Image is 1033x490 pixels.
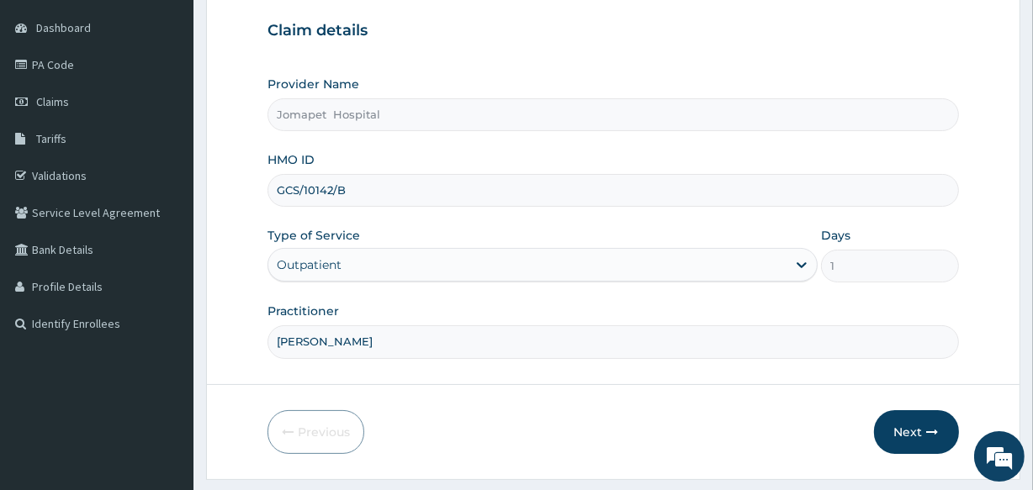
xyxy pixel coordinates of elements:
[268,22,958,40] h3: Claim details
[268,410,364,454] button: Previous
[98,141,232,311] span: We're online!
[36,94,69,109] span: Claims
[268,227,360,244] label: Type of Service
[821,227,850,244] label: Days
[87,94,283,116] div: Chat with us now
[276,8,316,49] div: Minimize live chat window
[36,131,66,146] span: Tariffs
[268,303,339,319] label: Practitioner
[268,174,958,207] input: Enter HMO ID
[31,84,68,126] img: d_794563401_company_1708531726252_794563401
[36,20,91,35] span: Dashboard
[8,319,320,377] textarea: Type your message and hit 'Enter'
[268,151,315,168] label: HMO ID
[874,410,959,454] button: Next
[277,256,342,273] div: Outpatient
[268,76,359,92] label: Provider Name
[268,325,958,358] input: Enter Name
